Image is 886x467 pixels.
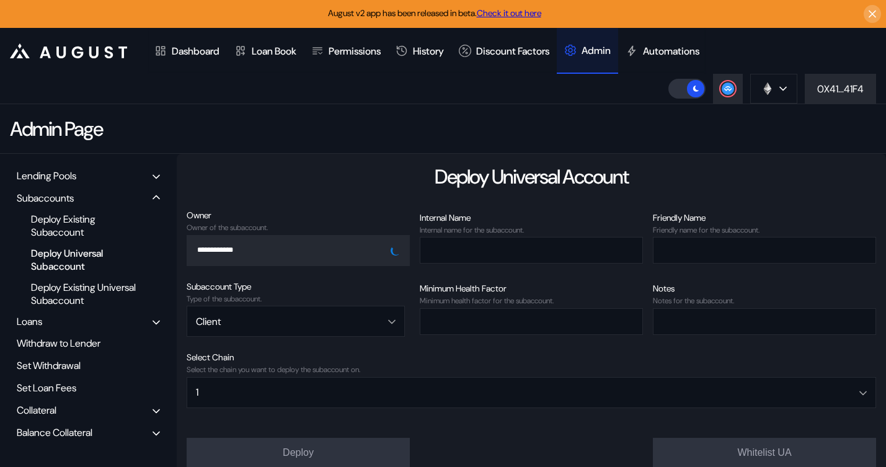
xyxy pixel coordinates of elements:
div: Deploy Existing Subaccount [25,211,143,241]
button: Open menu [187,377,876,408]
button: Open menu [187,306,405,337]
div: Minimum Health Factor [420,283,643,294]
div: Notes for the subaccount. [653,296,876,305]
a: Automations [618,28,707,74]
div: Set Withdrawal [12,356,164,375]
div: 1 [196,386,793,399]
div: Balance Collateral [17,426,92,439]
div: Admin Page [10,116,102,142]
div: Loans [17,315,42,328]
div: Deploy Existing Universal Subaccount [25,279,143,309]
div: Internal name for the subaccount. [420,226,643,234]
div: Minimum health factor for the subaccount. [420,296,643,305]
div: Automations [643,45,699,58]
span: August v2 app has been released in beta. [328,7,541,19]
div: Friendly Name [653,212,876,223]
div: Discount Factors [476,45,549,58]
div: Type of the subaccount. [187,295,410,303]
img: chain logo [761,82,774,96]
div: Withdraw to Lender [12,334,164,353]
div: Dashboard [172,45,219,58]
div: Internal Name [420,212,643,223]
button: 0X41...41F4 [805,74,876,104]
a: Dashboard [147,28,227,74]
div: Loan Book [252,45,296,58]
div: Subaccounts [17,192,74,205]
div: Admin [582,44,611,57]
div: Subaccount Type [187,281,410,292]
div: Deploy Universal Subaccount [25,245,143,275]
div: Owner of the subaccount. [187,223,410,232]
a: Permissions [304,28,388,74]
div: Collateral [17,404,56,417]
button: Open menu [187,235,410,266]
div: Notes [653,283,876,294]
div: Owner [187,210,410,221]
button: chain logo [750,74,797,104]
a: Check it out here [477,7,541,19]
div: Deploy Universal Account [435,164,628,190]
div: Set Loan Fees [12,378,164,398]
div: Select Chain [187,352,876,363]
div: 0X41...41F4 [817,82,864,96]
a: Admin [557,28,618,74]
div: History [413,45,444,58]
img: pending [389,243,402,257]
a: Discount Factors [451,28,557,74]
div: Permissions [329,45,381,58]
div: Lending Pools [17,169,76,182]
div: Select the chain you want to deploy the subaccount on. [187,365,876,374]
div: Client [196,315,374,328]
div: Friendly name for the subaccount. [653,226,876,234]
a: History [388,28,451,74]
a: Loan Book [227,28,304,74]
